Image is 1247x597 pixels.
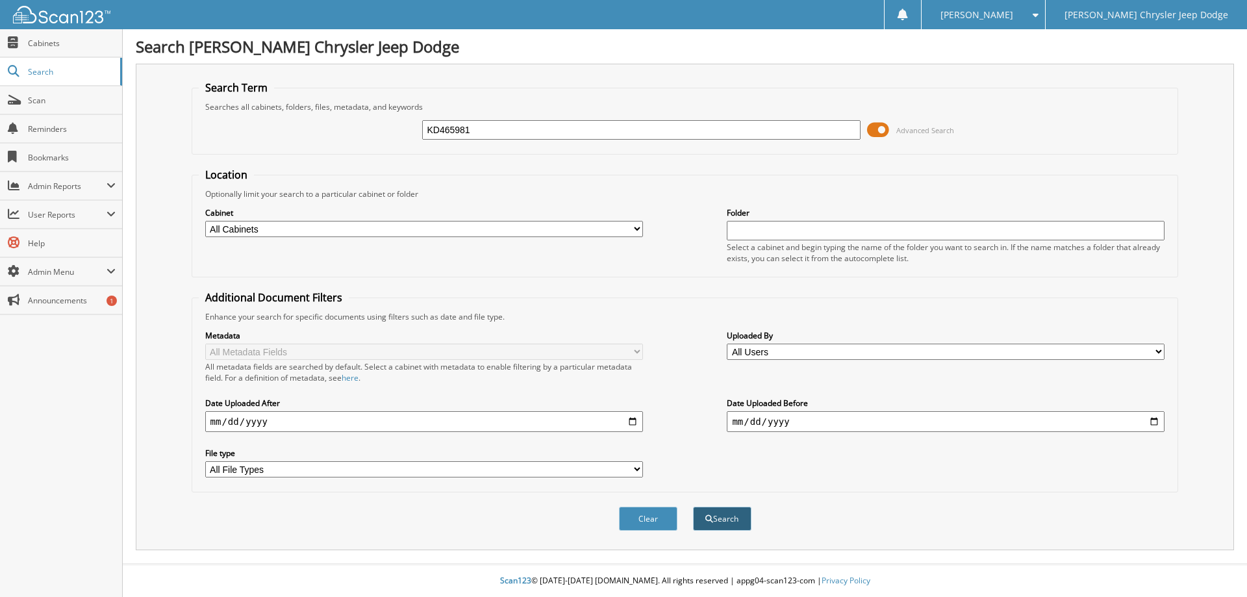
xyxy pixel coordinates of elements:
label: Cabinet [205,207,643,218]
span: [PERSON_NAME] [940,11,1013,19]
span: Scan123 [500,575,531,586]
span: Admin Reports [28,181,107,192]
label: Date Uploaded Before [727,398,1165,409]
legend: Search Term [199,81,274,95]
span: Bookmarks [28,152,116,163]
label: Date Uploaded After [205,398,643,409]
span: Advanced Search [896,125,954,135]
span: Search [28,66,114,77]
div: Select a cabinet and begin typing the name of the folder you want to search in. If the name match... [727,242,1165,264]
div: All metadata fields are searched by default. Select a cabinet with metadata to enable filtering b... [205,361,643,383]
legend: Additional Document Filters [199,290,349,305]
label: Metadata [205,330,643,341]
legend: Location [199,168,254,182]
h1: Search [PERSON_NAME] Chrysler Jeep Dodge [136,36,1234,57]
a: here [342,372,359,383]
input: end [727,411,1165,432]
button: Search [693,507,751,531]
img: scan123-logo-white.svg [13,6,110,23]
div: © [DATE]-[DATE] [DOMAIN_NAME]. All rights reserved | appg04-scan123-com | [123,565,1247,597]
span: Scan [28,95,116,106]
span: User Reports [28,209,107,220]
span: Cabinets [28,38,116,49]
span: Reminders [28,123,116,134]
div: Enhance your search for specific documents using filters such as date and file type. [199,311,1172,322]
label: Uploaded By [727,330,1165,341]
div: 1 [107,296,117,306]
div: Searches all cabinets, folders, files, metadata, and keywords [199,101,1172,112]
span: [PERSON_NAME] Chrysler Jeep Dodge [1064,11,1228,19]
input: start [205,411,643,432]
label: Folder [727,207,1165,218]
iframe: Chat Widget [1182,535,1247,597]
label: File type [205,448,643,459]
div: Optionally limit your search to a particular cabinet or folder [199,188,1172,199]
span: Announcements [28,295,116,306]
button: Clear [619,507,677,531]
span: Help [28,238,116,249]
span: Admin Menu [28,266,107,277]
a: Privacy Policy [822,575,870,586]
